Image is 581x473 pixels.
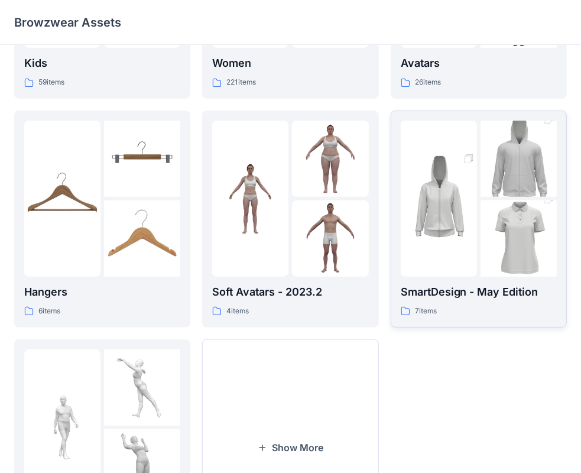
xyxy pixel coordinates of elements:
p: 59 items [38,76,64,89]
img: folder 2 [481,102,557,216]
a: folder 1folder 2folder 3Soft Avatars - 2023.24items [202,111,378,328]
p: Kids [24,55,180,72]
img: folder 1 [401,141,477,256]
p: Women [212,55,368,72]
p: Browzwear Assets [14,14,121,31]
a: folder 1folder 2folder 3Hangers6items [14,111,190,328]
p: 6 items [38,305,60,318]
img: folder 2 [292,121,368,197]
p: 4 items [226,305,249,318]
img: folder 3 [292,200,368,277]
img: folder 1 [24,389,100,465]
img: folder 1 [24,160,100,237]
p: 7 items [415,305,437,318]
a: folder 1folder 2folder 3SmartDesign - May Edition7items [391,111,567,328]
img: folder 1 [212,160,288,237]
img: folder 2 [104,121,180,197]
p: Soft Avatars - 2023.2 [212,284,368,300]
img: folder 3 [104,200,180,277]
p: 26 items [415,76,441,89]
p: SmartDesign - May Edition [401,284,557,300]
img: folder 2 [104,349,180,426]
p: Hangers [24,284,180,300]
img: folder 3 [481,182,557,296]
p: 221 items [226,76,256,89]
p: Avatars [401,55,557,72]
